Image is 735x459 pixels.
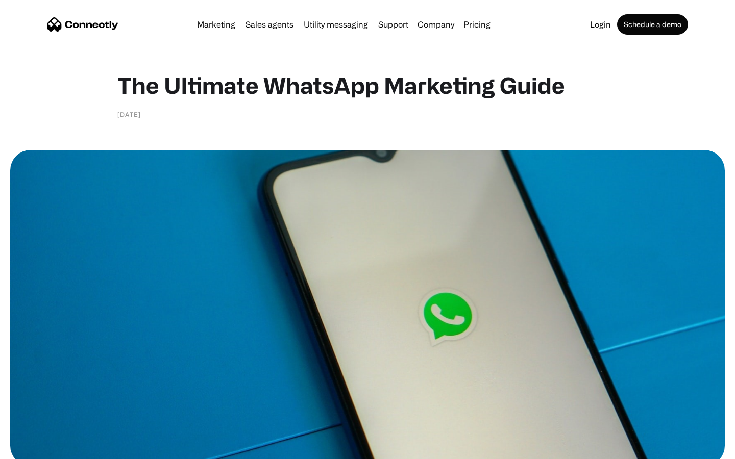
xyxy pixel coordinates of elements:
[374,20,412,29] a: Support
[20,441,61,455] ul: Language list
[117,71,618,99] h1: The Ultimate WhatsApp Marketing Guide
[586,20,615,29] a: Login
[117,109,141,119] div: [DATE]
[300,20,372,29] a: Utility messaging
[459,20,495,29] a: Pricing
[10,441,61,455] aside: Language selected: English
[418,17,454,32] div: Company
[617,14,688,35] a: Schedule a demo
[193,20,239,29] a: Marketing
[241,20,298,29] a: Sales agents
